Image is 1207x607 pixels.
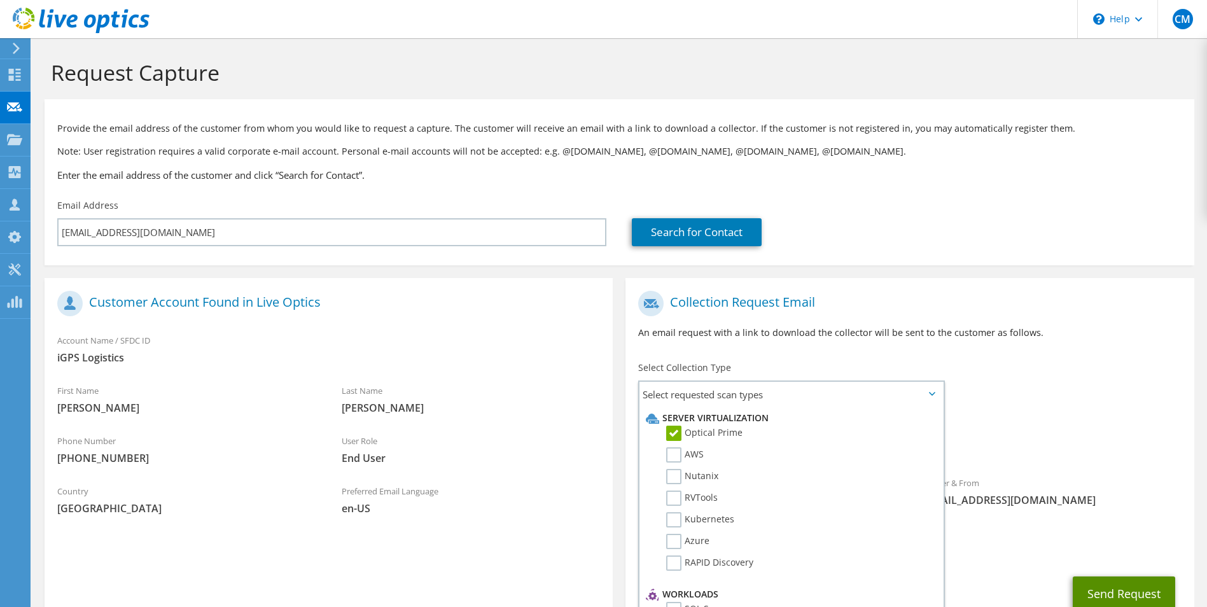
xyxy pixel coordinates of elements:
[632,218,762,246] a: Search for Contact
[1093,13,1105,25] svg: \n
[639,382,942,407] span: Select requested scan types
[57,451,316,465] span: [PHONE_NUMBER]
[342,451,601,465] span: End User
[666,469,718,484] label: Nutanix
[638,291,1175,316] h1: Collection Request Email
[342,401,601,415] span: [PERSON_NAME]
[643,587,936,602] li: Workloads
[45,377,329,421] div: First Name
[666,491,718,506] label: RVTools
[45,478,329,522] div: Country
[57,122,1182,136] p: Provide the email address of the customer from whom you would like to request a capture. The cust...
[329,377,613,421] div: Last Name
[625,412,1194,463] div: Requested Collections
[57,291,594,316] h1: Customer Account Found in Live Optics
[666,447,704,463] label: AWS
[57,168,1182,182] h3: Enter the email address of the customer and click “Search for Contact”.
[1173,9,1193,29] span: CM
[45,428,329,471] div: Phone Number
[625,520,1194,564] div: CC & Reply To
[342,501,601,515] span: en-US
[57,401,316,415] span: [PERSON_NAME]
[643,410,936,426] li: Server Virtualization
[57,199,118,212] label: Email Address
[666,426,743,441] label: Optical Prime
[45,327,613,371] div: Account Name / SFDC ID
[638,361,731,374] label: Select Collection Type
[666,555,753,571] label: RAPID Discovery
[666,512,734,527] label: Kubernetes
[57,351,600,365] span: iGPS Logistics
[666,534,709,549] label: Azure
[57,144,1182,158] p: Note: User registration requires a valid corporate e-mail account. Personal e-mail accounts will ...
[638,326,1181,340] p: An email request with a link to download the collector will be sent to the customer as follows.
[923,493,1182,507] span: [EMAIL_ADDRESS][DOMAIN_NAME]
[329,428,613,471] div: User Role
[625,470,910,513] div: To
[51,59,1182,86] h1: Request Capture
[329,478,613,522] div: Preferred Email Language
[57,501,316,515] span: [GEOGRAPHIC_DATA]
[910,470,1194,513] div: Sender & From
